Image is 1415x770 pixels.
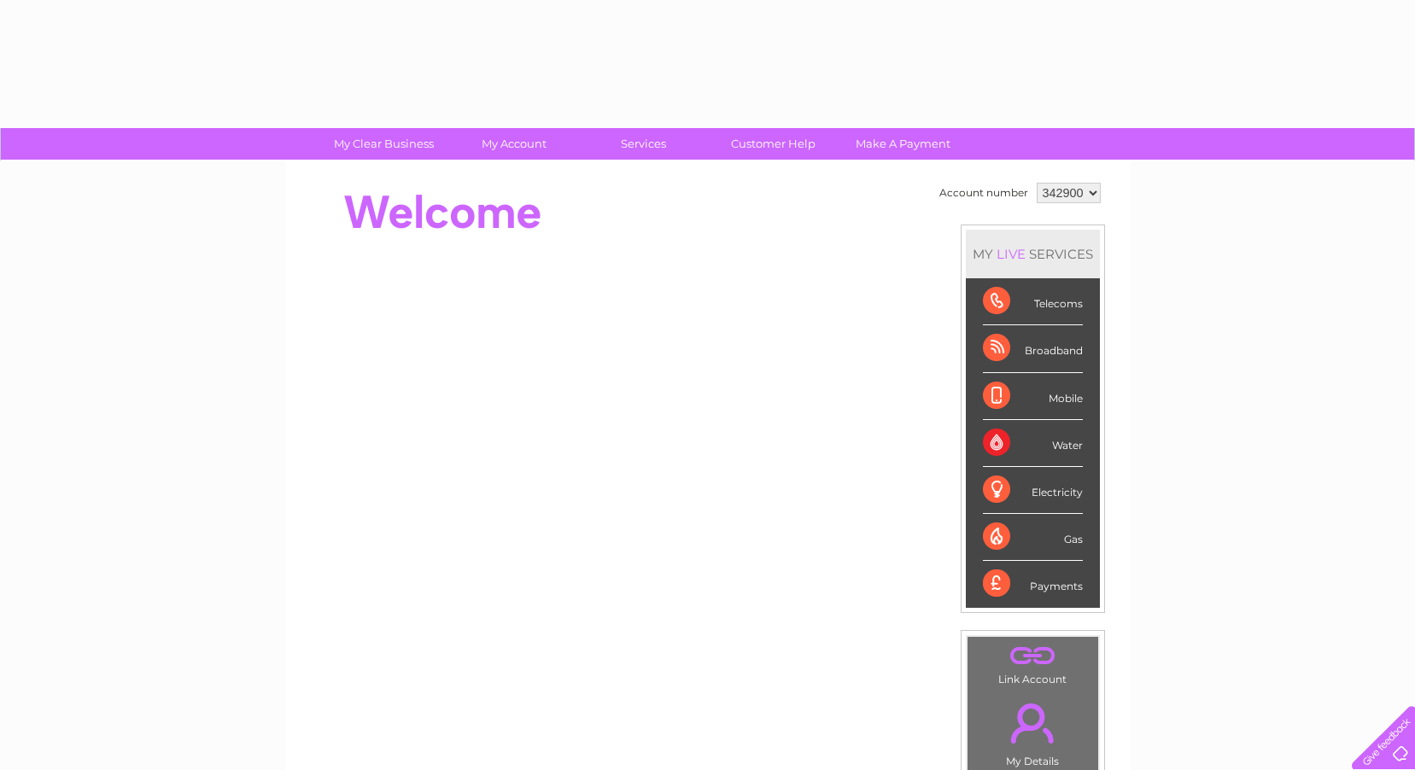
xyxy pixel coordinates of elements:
[935,178,1032,207] td: Account number
[313,128,454,160] a: My Clear Business
[833,128,974,160] a: Make A Payment
[983,420,1083,467] div: Water
[966,230,1100,278] div: MY SERVICES
[993,246,1029,262] div: LIVE
[983,278,1083,325] div: Telecoms
[972,641,1094,671] a: .
[703,128,844,160] a: Customer Help
[972,693,1094,753] a: .
[983,514,1083,561] div: Gas
[967,636,1099,690] td: Link Account
[983,325,1083,372] div: Broadband
[443,128,584,160] a: My Account
[983,373,1083,420] div: Mobile
[573,128,714,160] a: Services
[983,561,1083,607] div: Payments
[983,467,1083,514] div: Electricity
